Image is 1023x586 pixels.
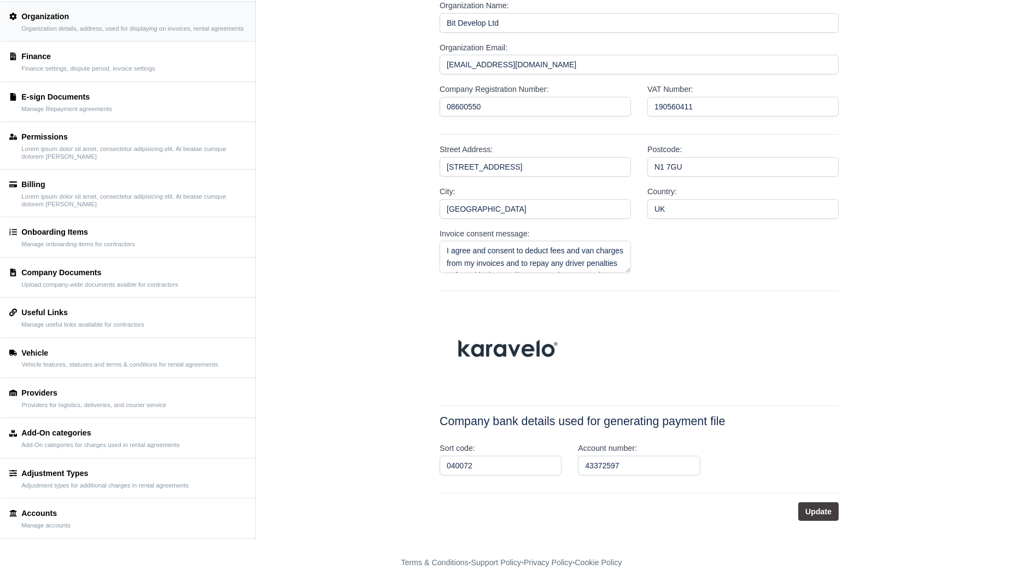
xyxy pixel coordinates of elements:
a: Organization Organization details, address, used for displaying on invoices, rental agreements [1,2,255,42]
a: Accounts Manage accounts [1,498,255,538]
small: Organization details, address, used for displaying on invoices, rental agreements [21,25,244,33]
a: Onboarding Items Manage onboarding items for contractors [1,217,255,257]
small: Manage onboarding items for contractors [21,241,135,248]
label: Organization Email: [440,42,507,54]
a: Cookie Policy [575,558,622,567]
small: Providers for logistics, deliveries, and courier service [21,402,166,409]
a: Useful Links Manage useful links available for contractors [1,298,255,338]
label: Company Registration Number: [440,83,548,96]
a: Company Documents Upload company-wide documents avaible for contractors [1,258,255,298]
div: - - - [200,556,823,569]
a: Providers Providers for logistics, deliveries, and courier service [1,378,255,418]
small: Adjustment types for additional charges in rental agreements [21,482,189,490]
div: Permissions [21,131,247,143]
label: VAT Number: [647,83,693,96]
a: Support Policy [471,558,522,567]
label: City: [440,185,455,198]
a: Vehicle Vehicle features, statuses and terms & conditions for rental agreements [1,338,255,378]
div: Finance [21,50,155,63]
textarea: I agree and consent to deduct fees and van charges from my invoices and to repay any driver penal... [440,241,631,273]
label: Postcode: [647,143,682,156]
small: Manage Repayment agreements [21,106,112,113]
button: Update [798,502,839,521]
label: Account number: [578,442,637,455]
small: Add-On categories for charges used in rental agreements [21,442,180,449]
div: Organization [21,10,244,23]
small: Manage useful links available for contractors [21,321,144,329]
label: Sort code: [440,442,475,455]
div: Accounts [21,507,71,520]
a: Adjustment Types Adjustment types for additional charges in rental agreements [1,459,255,498]
a: Billing Lorem ipsum dolor sit amet, consectetur adipisicing elit. At beatae cumque dolorem [PERSO... [1,170,255,217]
a: Finance Finance settings, dispute period, invoice settings [1,42,255,82]
div: Providers [21,387,166,399]
small: Upload company-wide documents avaible for contractors [21,281,178,289]
div: Billing [21,178,247,191]
a: Permissions Lorem ipsum dolor sit amet, consectetur adipisicing elit. At beatae cumque dolorem [P... [1,122,255,170]
div: Onboarding Items [21,226,135,239]
small: Vehicle features, statuses and terms & conditions for rental agreements [21,361,218,369]
div: Useful Links [21,306,144,319]
label: Country: [647,185,677,198]
small: Lorem ipsum dolor sit amet, consectetur adipisicing elit. At beatae cumque dolorem [PERSON_NAME] [21,146,247,160]
a: Privacy Policy [524,558,572,567]
label: Street Address: [440,143,493,156]
small: Manage accounts [21,522,71,530]
small: Finance settings, dispute period, invoice settings [21,65,155,73]
div: Vehicle [21,347,218,359]
div: E-sign Documents [21,91,112,103]
iframe: Chat Widget [968,533,1023,586]
small: Lorem ipsum dolor sit amet, consectetur adipisicing elit. At beatae cumque dolorem [PERSON_NAME] [21,193,247,208]
a: Add-On categories Add-On categories for charges used in rental agreements [1,418,255,458]
label: Invoice consent message: [440,228,530,240]
div: Company Documents [21,266,178,279]
h4: Company bank details used for generating payment file [440,415,839,429]
a: Terms & Conditions [401,558,468,567]
div: Add-On categories [21,427,180,439]
a: E-sign Documents Manage Repayment agreements [1,82,255,122]
div: Adjustment Types [21,467,189,480]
